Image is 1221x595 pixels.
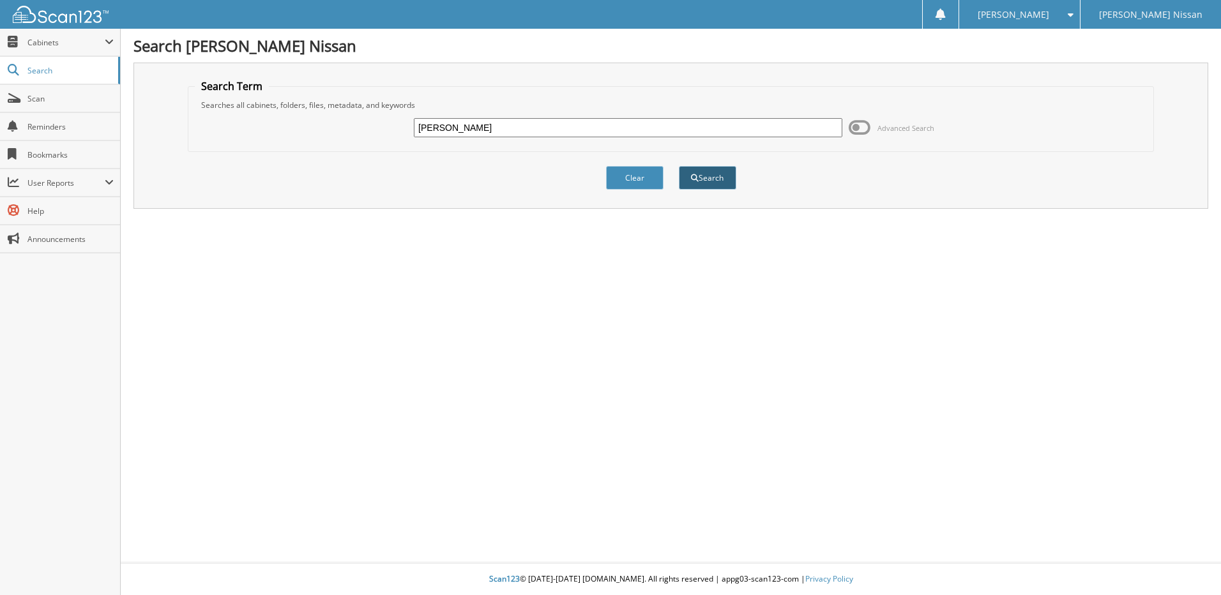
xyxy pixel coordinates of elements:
span: Search [27,65,112,76]
span: Help [27,206,114,216]
div: © [DATE]-[DATE] [DOMAIN_NAME]. All rights reserved | appg03-scan123-com | [121,564,1221,595]
span: Advanced Search [877,123,934,133]
span: Reminders [27,121,114,132]
span: Scan [27,93,114,104]
button: Clear [606,166,664,190]
span: [PERSON_NAME] [978,11,1049,19]
a: Privacy Policy [805,573,853,584]
span: User Reports [27,177,105,188]
button: Search [679,166,736,190]
span: [PERSON_NAME] Nissan [1099,11,1202,19]
span: Bookmarks [27,149,114,160]
span: Cabinets [27,37,105,48]
div: Searches all cabinets, folders, files, metadata, and keywords [195,100,1147,110]
legend: Search Term [195,79,269,93]
h1: Search [PERSON_NAME] Nissan [133,35,1208,56]
img: scan123-logo-white.svg [13,6,109,23]
iframe: Chat Widget [1157,534,1221,595]
span: Announcements [27,234,114,245]
span: Scan123 [489,573,520,584]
